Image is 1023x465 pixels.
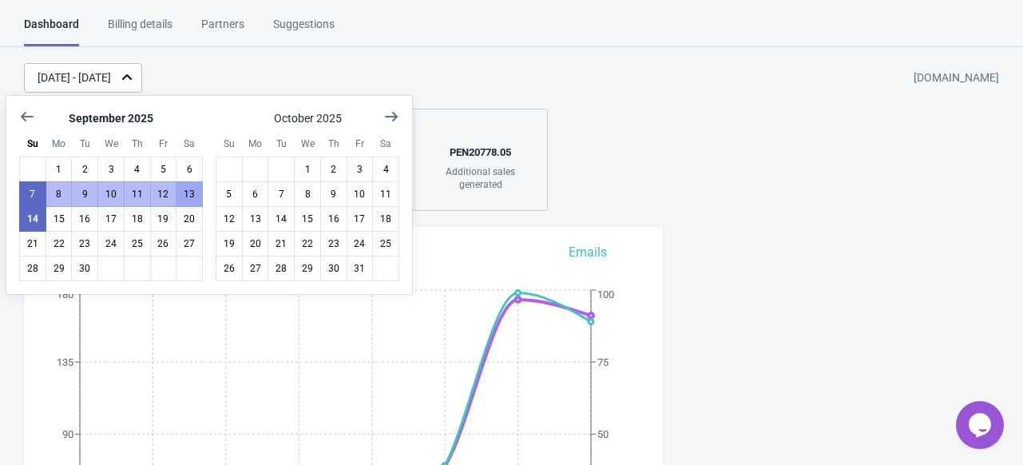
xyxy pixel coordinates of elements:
[320,130,347,157] div: Thursday
[347,181,374,207] button: October 10 2025
[242,256,269,281] button: October 27 2025
[150,130,177,157] div: Friday
[372,231,399,256] button: October 25 2025
[38,70,111,86] div: [DATE] - [DATE]
[320,231,347,256] button: October 23 2025
[46,181,73,207] button: September 8 2025
[71,181,98,207] button: September 9 2025
[124,157,151,182] button: September 4 2025
[150,231,177,256] button: September 26 2025
[108,16,172,44] div: Billing details
[372,130,399,157] div: Saturday
[97,206,125,232] button: September 17 2025
[62,428,73,440] tspan: 90
[294,181,321,207] button: October 8 2025
[347,256,374,281] button: October 31 2025
[347,206,374,232] button: October 17 2025
[294,231,321,256] button: October 22 2025
[372,157,399,182] button: October 4 2025
[24,16,79,46] div: Dashboard
[294,206,321,232] button: October 15 2025
[46,130,73,157] div: Monday
[46,157,73,182] button: September 1 2025
[268,206,295,232] button: October 14 2025
[46,231,73,256] button: September 22 2025
[268,256,295,281] button: October 28 2025
[150,206,177,232] button: September 19 2025
[294,157,321,182] button: October 1 2025
[19,231,46,256] button: September 21 2025
[242,231,269,256] button: October 20 2025
[176,130,203,157] div: Saturday
[597,356,609,368] tspan: 75
[216,231,243,256] button: October 19 2025
[597,288,614,300] tspan: 100
[71,206,98,232] button: September 16 2025
[13,102,42,131] button: Show previous month, August 2025
[71,231,98,256] button: September 23 2025
[268,130,295,157] div: Tuesday
[19,256,46,281] button: September 28 2025
[268,181,295,207] button: October 7 2025
[216,206,243,232] button: October 12 2025
[19,181,46,207] button: September 7 2025
[320,256,347,281] button: October 30 2025
[176,231,203,256] button: September 27 2025
[124,181,151,207] button: September 11 2025
[97,181,125,207] button: September 10 2025
[914,64,999,93] div: [DOMAIN_NAME]
[124,231,151,256] button: September 25 2025
[273,16,335,44] div: Suggestions
[372,206,399,232] button: October 18 2025
[431,140,529,165] div: PEN 20778.05
[347,231,374,256] button: October 24 2025
[431,165,529,191] div: Additional sales generated
[57,356,73,368] tspan: 135
[124,130,151,157] div: Thursday
[320,206,347,232] button: October 16 2025
[46,206,73,232] button: September 15 2025
[150,181,177,207] button: September 12 2025
[347,130,374,157] div: Friday
[216,181,243,207] button: October 5 2025
[242,206,269,232] button: October 13 2025
[372,181,399,207] button: October 11 2025
[124,206,151,232] button: September 18 2025
[176,206,203,232] button: September 20 2025
[176,181,203,207] button: September 13 2025
[377,102,406,131] button: Show next month, November 2025
[956,401,1007,449] iframe: chat widget
[216,130,243,157] div: Sunday
[320,181,347,207] button: October 9 2025
[347,157,374,182] button: October 3 2025
[201,16,244,44] div: Partners
[71,157,98,182] button: September 2 2025
[242,130,269,157] div: Monday
[320,157,347,182] button: October 2 2025
[19,130,46,157] div: Sunday
[97,231,125,256] button: September 24 2025
[597,428,609,440] tspan: 50
[216,256,243,281] button: October 26 2025
[71,256,98,281] button: September 30 2025
[97,130,125,157] div: Wednesday
[242,181,269,207] button: October 6 2025
[268,231,295,256] button: October 21 2025
[97,157,125,182] button: September 3 2025
[294,130,321,157] div: Wednesday
[46,256,73,281] button: September 29 2025
[176,157,203,182] button: September 6 2025
[150,157,177,182] button: September 5 2025
[19,206,46,232] button: Today September 14 2025
[294,256,321,281] button: October 29 2025
[71,130,98,157] div: Tuesday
